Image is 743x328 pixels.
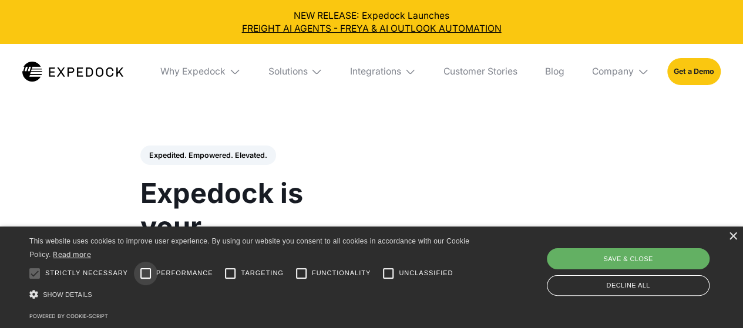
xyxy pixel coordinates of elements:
[160,66,226,77] div: Why Expedock
[45,268,128,278] span: Strictly necessary
[667,58,721,84] a: Get a Demo
[684,272,743,328] iframe: Chat Widget
[29,313,108,319] a: Powered by cookie-script
[151,44,250,99] div: Why Expedock
[350,66,401,77] div: Integrations
[268,66,307,77] div: Solutions
[156,268,213,278] span: Performance
[9,9,734,35] div: NEW RELEASE: Expedock Launches
[592,66,634,77] div: Company
[29,237,469,259] span: This website uses cookies to improve user experience. By using our website you consent to all coo...
[536,44,574,99] a: Blog
[435,44,527,99] a: Customer Stories
[547,248,710,269] div: Save & Close
[9,22,734,35] a: FREIGHT AI AGENTS - FREYA & AI OUTLOOK AUTOMATION
[547,275,710,296] div: Decline all
[728,232,737,241] div: Close
[583,44,658,99] div: Company
[29,287,474,303] div: Show details
[43,291,92,298] span: Show details
[140,177,358,309] h1: Expedock is your competitive advantage
[399,268,453,278] span: Unclassified
[312,268,371,278] span: Functionality
[341,44,425,99] div: Integrations
[259,44,332,99] div: Solutions
[241,268,283,278] span: Targeting
[53,250,91,259] a: Read more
